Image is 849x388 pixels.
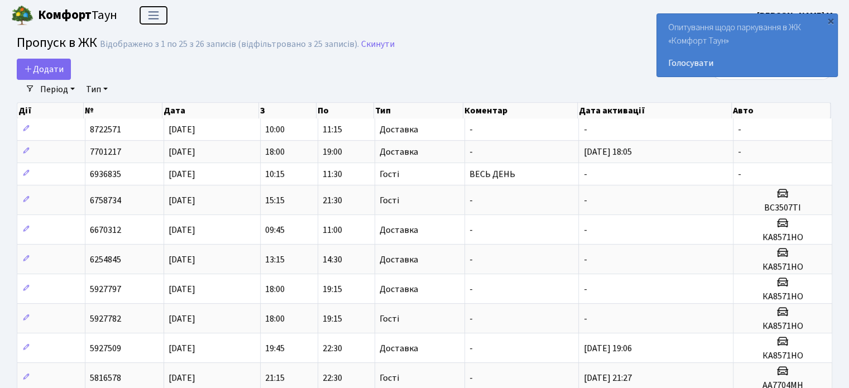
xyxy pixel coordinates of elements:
[90,372,121,384] span: 5816578
[583,168,587,180] span: -
[738,203,827,213] h5: ВС3507ТІ
[265,283,285,295] span: 18:00
[583,123,587,136] span: -
[90,342,121,355] span: 5927509
[583,372,631,384] span: [DATE] 21:27
[463,103,578,118] th: Коментар
[36,80,79,99] a: Період
[90,313,121,325] span: 5927782
[469,194,473,207] span: -
[169,342,195,355] span: [DATE]
[380,373,399,382] span: Гості
[738,146,741,158] span: -
[738,168,741,180] span: -
[469,146,473,158] span: -
[469,168,515,180] span: ВЕСЬ ДЕНЬ
[265,253,285,266] span: 13:15
[732,103,831,118] th: Авто
[323,342,342,355] span: 22:30
[583,194,587,207] span: -
[583,146,631,158] span: [DATE] 18:05
[162,103,259,118] th: Дата
[738,123,741,136] span: -
[265,123,285,136] span: 10:00
[24,63,64,75] span: Додати
[657,14,837,76] div: Опитування щодо паркування в ЖК «Комфорт Таун»
[90,168,121,180] span: 6936835
[90,283,121,295] span: 5927797
[265,194,285,207] span: 15:15
[140,6,167,25] button: Переключити навігацію
[265,146,285,158] span: 18:00
[265,168,285,180] span: 10:15
[380,226,418,234] span: Доставка
[738,351,827,361] h5: КА8571НО
[380,170,399,179] span: Гості
[323,168,342,180] span: 11:30
[323,313,342,325] span: 19:15
[469,313,473,325] span: -
[380,196,399,205] span: Гості
[169,372,195,384] span: [DATE]
[738,232,827,243] h5: КА8571НО
[169,123,195,136] span: [DATE]
[169,224,195,236] span: [DATE]
[757,9,836,22] a: [PERSON_NAME] М.
[380,314,399,323] span: Гості
[469,123,473,136] span: -
[323,253,342,266] span: 14:30
[583,253,587,266] span: -
[81,80,112,99] a: Тип
[323,194,342,207] span: 21:30
[469,253,473,266] span: -
[323,146,342,158] span: 19:00
[578,103,732,118] th: Дата активації
[583,224,587,236] span: -
[169,283,195,295] span: [DATE]
[583,283,587,295] span: -
[323,123,342,136] span: 11:15
[265,224,285,236] span: 09:45
[469,372,473,384] span: -
[323,372,342,384] span: 22:30
[38,6,92,24] b: Комфорт
[265,342,285,355] span: 19:45
[90,253,121,266] span: 6254845
[316,103,374,118] th: По
[583,313,587,325] span: -
[84,103,163,118] th: №
[323,224,342,236] span: 11:00
[90,194,121,207] span: 6758734
[100,39,359,50] div: Відображено з 1 по 25 з 26 записів (відфільтровано з 25 записів).
[738,321,827,332] h5: КА8571НО
[17,59,71,80] a: Додати
[583,342,631,355] span: [DATE] 19:06
[374,103,463,118] th: Тип
[90,123,121,136] span: 8722571
[738,262,827,272] h5: КА8571НО
[169,253,195,266] span: [DATE]
[380,285,418,294] span: Доставка
[17,103,84,118] th: Дії
[169,146,195,158] span: [DATE]
[380,125,418,134] span: Доставка
[90,224,121,236] span: 6670312
[380,255,418,264] span: Доставка
[825,15,836,26] div: ×
[265,313,285,325] span: 18:00
[323,283,342,295] span: 19:15
[90,146,121,158] span: 7701217
[169,194,195,207] span: [DATE]
[169,168,195,180] span: [DATE]
[668,56,826,70] a: Голосувати
[469,283,473,295] span: -
[259,103,316,118] th: З
[380,344,418,353] span: Доставка
[469,224,473,236] span: -
[380,147,418,156] span: Доставка
[469,342,473,355] span: -
[361,39,395,50] a: Скинути
[17,33,97,52] span: Пропуск в ЖК
[169,313,195,325] span: [DATE]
